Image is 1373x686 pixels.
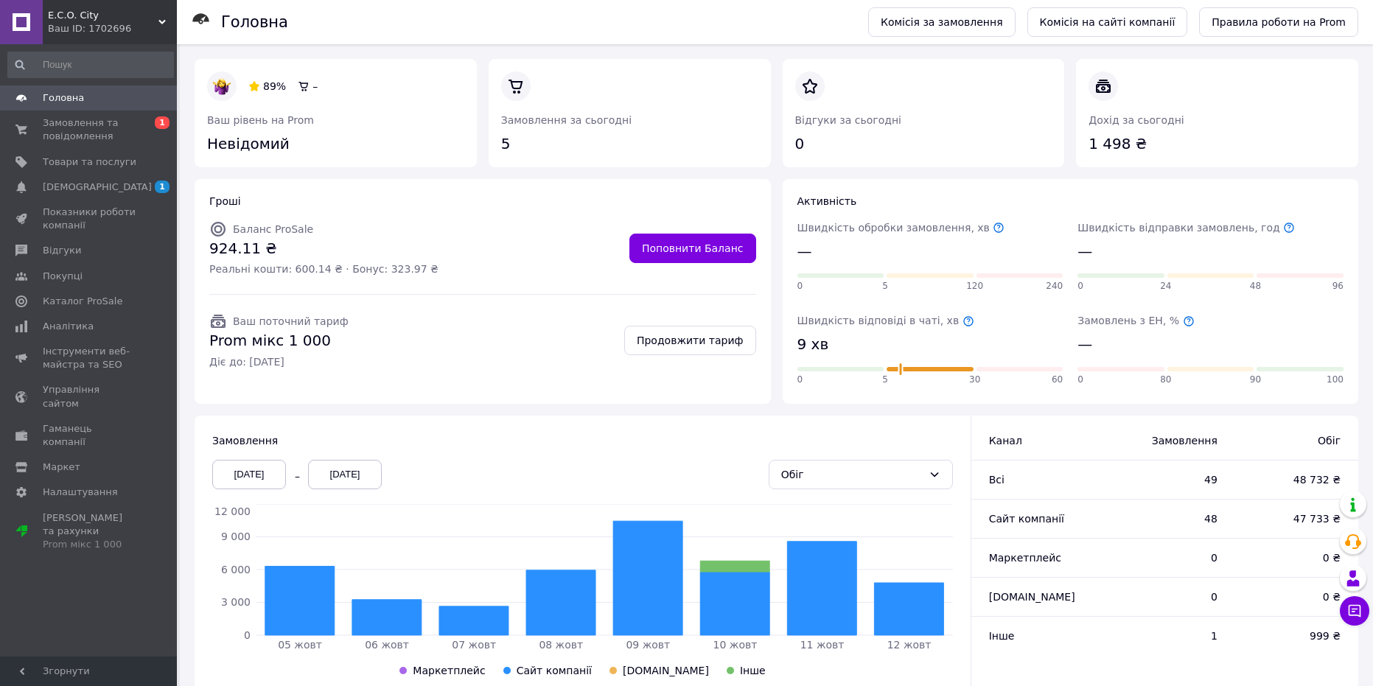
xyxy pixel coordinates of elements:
[623,665,709,676] span: [DOMAIN_NAME]
[155,116,170,129] span: 1
[1077,222,1295,234] span: Швидкість відправки замовлень, год
[1118,511,1217,526] span: 48
[1247,433,1341,448] span: Обіг
[43,486,118,499] span: Налаштування
[43,270,83,283] span: Покупці
[539,639,583,651] tspan: 08 жовт
[1247,511,1341,526] span: 47 733 ₴
[214,505,251,517] tspan: 12 000
[882,280,888,293] span: 5
[263,80,286,92] span: 89%
[209,354,349,369] span: Діє до: [DATE]
[626,639,670,651] tspan: 09 жовт
[629,234,756,263] a: Поповнити Баланс
[797,280,803,293] span: 0
[969,374,980,386] span: 30
[244,629,251,641] tspan: 0
[989,435,1022,447] span: Канал
[155,181,170,193] span: 1
[221,564,251,575] tspan: 6 000
[43,295,122,308] span: Каталог ProSale
[308,460,382,489] div: [DATE]
[1118,472,1217,487] span: 49
[797,222,1005,234] span: Швидкість обробки замовлення, хв
[1250,374,1261,386] span: 90
[1160,374,1171,386] span: 80
[1118,589,1217,604] span: 0
[43,345,136,371] span: Інструменти веб-майстра та SEO
[221,13,288,31] h1: Головна
[43,206,136,232] span: Показники роботи компанії
[800,639,845,651] tspan: 11 жовт
[781,466,923,483] div: Обіг
[43,320,94,333] span: Аналітика
[413,665,485,676] span: Маркетплейс
[212,460,286,489] div: [DATE]
[221,531,251,542] tspan: 9 000
[233,315,349,327] span: Ваш поточний тариф
[797,241,812,262] span: —
[1332,280,1344,293] span: 96
[209,330,349,351] span: Prom мікс 1 000
[1027,7,1188,37] a: Комісія на сайті компанії
[1199,7,1358,37] a: Правила роботи на Prom
[209,238,439,259] span: 924.11 ₴
[43,181,152,194] span: [DEMOGRAPHIC_DATA]
[989,591,1075,603] span: [DOMAIN_NAME]
[43,383,136,410] span: Управління сайтом
[740,665,766,676] span: Інше
[966,280,983,293] span: 120
[713,639,758,651] tspan: 10 жовт
[48,22,177,35] div: Ваш ID: 1702696
[48,9,158,22] span: E.C.O. City
[797,195,857,207] span: Активність
[43,244,81,257] span: Відгуки
[1118,433,1217,448] span: Замовлення
[1077,315,1194,326] span: Замовлень з ЕН, %
[312,80,318,92] span: –
[882,374,888,386] span: 5
[868,7,1016,37] a: Комісія за замовлення
[1077,374,1083,386] span: 0
[1327,374,1344,386] span: 100
[43,538,136,551] div: Prom мікс 1 000
[452,639,496,651] tspan: 07 жовт
[43,91,84,105] span: Головна
[1118,550,1217,565] span: 0
[797,374,803,386] span: 0
[1340,596,1369,626] button: Чат з покупцем
[365,639,409,651] tspan: 06 жовт
[624,326,756,355] a: Продовжити тариф
[989,513,1064,525] span: Сайт компанії
[1247,589,1341,604] span: 0 ₴
[1247,629,1341,643] span: 999 ₴
[1160,280,1171,293] span: 24
[797,334,829,355] span: 9 хв
[221,596,251,608] tspan: 3 000
[7,52,174,78] input: Пошук
[989,474,1005,486] span: Всi
[43,511,136,552] span: [PERSON_NAME] та рахунки
[209,195,241,207] span: Гроші
[43,461,80,474] span: Маркет
[43,116,136,143] span: Замовлення та повідомлення
[43,155,136,169] span: Товари та послуги
[1247,550,1341,565] span: 0 ₴
[43,422,136,449] span: Гаманець компанії
[1077,280,1083,293] span: 0
[989,552,1061,564] span: Маркетплейс
[989,630,1015,642] span: Інше
[1247,472,1341,487] span: 48 732 ₴
[233,223,313,235] span: Баланс ProSale
[1077,334,1092,355] span: —
[1052,374,1063,386] span: 60
[1077,241,1092,262] span: —
[887,639,932,651] tspan: 12 жовт
[1118,629,1217,643] span: 1
[212,435,278,447] span: Замовлення
[278,639,322,651] tspan: 05 жовт
[797,315,974,326] span: Швидкість відповіді в чаті, хв
[1046,280,1063,293] span: 240
[517,665,592,676] span: Сайт компанії
[209,262,439,276] span: Реальні кошти: 600.14 ₴ · Бонус: 323.97 ₴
